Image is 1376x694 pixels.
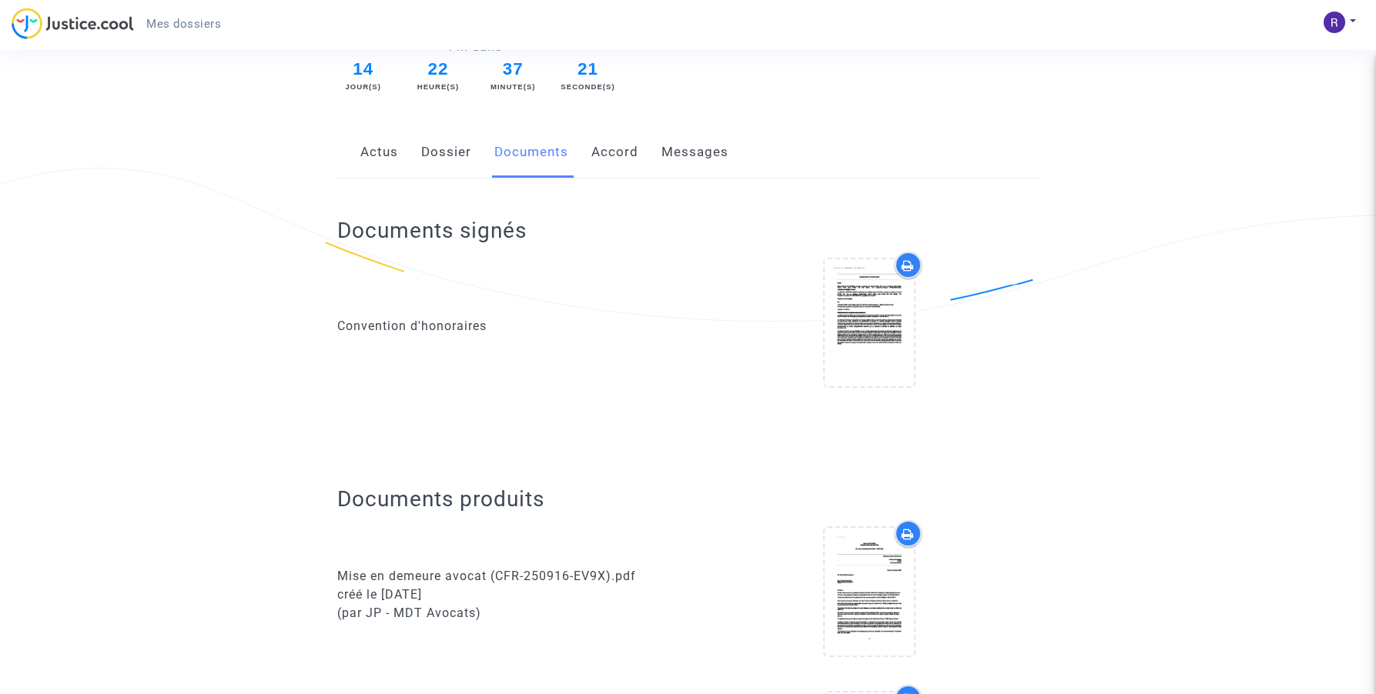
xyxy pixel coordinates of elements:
[1324,12,1345,33] img: ACg8ocJvt_8Pswt3tJqs4mXYYjOGlVcWuM4UY9fJi0Ej-o0OmgE6GQ=s96-c
[337,586,677,604] div: créé le [DATE]
[337,485,1039,512] h2: Documents produits
[591,127,638,178] a: Accord
[485,56,541,82] span: 37
[337,567,677,586] div: Mise en demeure avocat (CFR-250916-EV9X).pdf
[661,127,728,178] a: Messages
[421,127,471,178] a: Dossier
[337,317,677,335] div: Convention d'honoraires
[336,56,391,82] span: 14
[337,217,527,244] h2: Documents signés
[337,604,677,622] div: (par JP - MDT Avocats)
[146,17,221,31] span: Mes dossiers
[494,127,568,178] a: Documents
[336,82,391,92] div: Jour(s)
[561,82,616,92] div: Seconde(s)
[410,56,466,82] span: 22
[410,82,466,92] div: Heure(s)
[134,12,233,35] a: Mes dossiers
[12,8,134,39] img: jc-logo.svg
[561,56,616,82] span: 21
[360,127,398,178] a: Actus
[485,82,541,92] div: Minute(s)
